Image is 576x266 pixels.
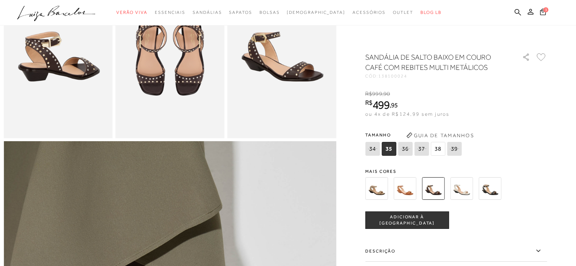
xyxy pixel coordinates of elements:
[394,177,416,200] img: SANDÁLIA DE SALTO BAIXO EM CAMURÇA CARAMELO COM REBITES MULTI METÁLICOS
[365,91,372,97] i: R$
[450,177,473,200] img: SANDÁLIA DE SALTO BAIXO EM COURO OFF WHITE COM REBITES MULTI METÁLICOS
[447,142,462,156] span: 39
[414,142,429,156] span: 37
[398,142,412,156] span: 36
[259,10,280,15] span: Bolsas
[365,74,511,78] div: CÓD:
[116,6,148,19] a: categoryNavScreenReaderText
[390,102,398,108] i: ,
[365,169,547,174] span: Mais cores
[366,214,448,227] span: ADICIONAR À [GEOGRAPHIC_DATA]
[393,6,413,19] a: categoryNavScreenReaderText
[193,6,222,19] a: categoryNavScreenReaderText
[378,74,407,79] span: 138100024
[155,6,185,19] a: categoryNavScreenReaderText
[391,101,398,109] span: 95
[365,142,380,156] span: 34
[420,10,442,15] span: BLOG LB
[116,10,148,15] span: Verão Viva
[287,10,345,15] span: [DEMOGRAPHIC_DATA]
[382,142,396,156] span: 35
[431,142,445,156] span: 38
[372,98,390,111] span: 499
[372,91,382,97] span: 999
[393,10,413,15] span: Outlet
[365,99,372,106] i: R$
[479,177,501,200] img: SANDÁLIA DE SALTO BAIXO EM COURO PRETO COM REBITES MULTI METÁLICOS
[353,10,386,15] span: Acessórios
[353,6,386,19] a: categoryNavScreenReaderText
[155,10,185,15] span: Essenciais
[229,6,252,19] a: categoryNavScreenReaderText
[365,130,463,140] span: Tamanho
[383,91,390,97] span: 90
[365,241,547,262] label: Descrição
[259,6,280,19] a: categoryNavScreenReaderText
[229,10,252,15] span: Sapatos
[365,52,502,72] h1: SANDÁLIA DE SALTO BAIXO EM COURO CAFÉ COM REBITES MULTI METÁLICOS
[404,130,476,141] button: Guia de Tamanhos
[193,10,222,15] span: Sandálias
[420,6,442,19] a: BLOG LB
[422,177,444,200] img: SANDÁLIA DE SALTO BAIXO EM COURO CAFÉ COM REBITES MULTI METÁLICOS
[287,6,345,19] a: noSubCategoriesText
[543,7,548,12] span: 1
[365,211,449,229] button: ADICIONAR À [GEOGRAPHIC_DATA]
[382,91,390,97] i: ,
[365,177,388,200] img: SANDÁLIA DE SALTO BAIXO EM CAMURÇA BEGE COM REBITES MULTI METÁLICOS
[365,111,449,117] span: ou 4x de R$124,99 sem juros
[538,8,548,17] button: 1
